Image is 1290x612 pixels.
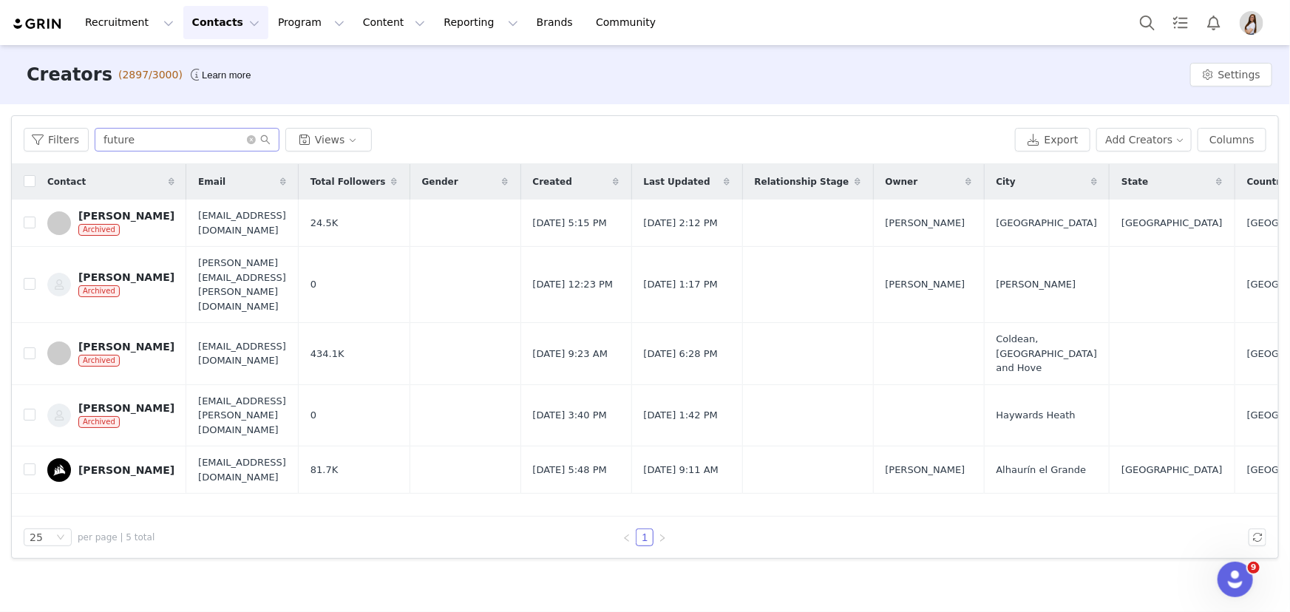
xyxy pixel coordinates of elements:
[644,463,719,477] span: [DATE] 9:11 AM
[247,135,256,144] i: icon: close-circle
[1231,11,1278,35] button: Profile
[47,273,71,296] img: placeholder-contacts.jpeg
[636,528,654,546] li: 1
[533,347,608,361] span: [DATE] 9:23 AM
[997,216,1098,231] span: [GEOGRAPHIC_DATA]
[30,529,43,545] div: 25
[1121,216,1223,231] span: [GEOGRAPHIC_DATA]
[198,208,286,237] span: [EMAIL_ADDRESS][DOMAIN_NAME]
[435,6,526,39] button: Reporting
[1190,63,1272,86] button: Settings
[56,533,65,543] i: icon: down
[755,175,849,188] span: Relationship Stage
[285,128,372,152] button: Views
[78,416,120,428] span: Archived
[47,404,71,427] img: 09eff48a-2db4-4a98-9538-fd38acd127c9--s.jpg
[997,463,1087,477] span: Alhaurín el Grande
[260,135,271,145] i: icon: search
[533,408,607,423] span: [DATE] 3:40 PM
[886,277,965,292] span: [PERSON_NAME]
[78,341,174,353] div: [PERSON_NAME]
[47,341,174,367] a: [PERSON_NAME]Archived
[95,128,279,152] input: Search...
[1096,128,1192,152] button: Add Creators
[997,175,1016,188] span: City
[1015,128,1090,152] button: Export
[78,210,174,222] div: [PERSON_NAME]
[644,347,718,361] span: [DATE] 6:28 PM
[1247,175,1287,188] span: Country
[422,175,458,188] span: Gender
[78,224,120,236] span: Archived
[1131,6,1164,39] button: Search
[636,529,653,545] a: 1
[47,458,174,482] a: [PERSON_NAME]
[199,68,254,83] div: Tooltip anchor
[618,528,636,546] li: Previous Page
[310,216,338,231] span: 24.5K
[1121,463,1223,477] span: [GEOGRAPHIC_DATA]
[622,534,631,543] i: icon: left
[533,175,572,188] span: Created
[587,6,671,39] a: Community
[78,355,120,367] span: Archived
[47,210,174,237] a: [PERSON_NAME]Archived
[47,458,71,482] img: 511e1a50-ef54-49f2-8ab5-b48decb53a60.jpg
[654,528,671,546] li: Next Page
[886,175,918,188] span: Owner
[78,531,155,544] span: per page | 5 total
[78,285,120,297] span: Archived
[198,394,286,438] span: [EMAIL_ADDRESS][PERSON_NAME][DOMAIN_NAME]
[198,256,286,313] span: [PERSON_NAME][EMAIL_ADDRESS][PERSON_NAME][DOMAIN_NAME]
[644,277,718,292] span: [DATE] 1:17 PM
[644,175,710,188] span: Last Updated
[997,277,1076,292] span: [PERSON_NAME]
[658,534,667,543] i: icon: right
[644,408,718,423] span: [DATE] 1:42 PM
[310,408,316,423] span: 0
[1240,11,1263,35] img: 7582a702-9f97-4d67-9b19-a4cb37983eda.png
[183,6,268,39] button: Contacts
[47,175,86,188] span: Contact
[269,6,353,39] button: Program
[47,402,174,429] a: [PERSON_NAME]Archived
[533,277,614,292] span: [DATE] 12:23 PM
[47,271,174,298] a: [PERSON_NAME]Archived
[78,464,174,476] div: [PERSON_NAME]
[1218,562,1253,597] iframe: Intercom live chat
[12,17,64,31] img: grin logo
[118,67,183,83] span: (2897/3000)
[1121,175,1148,188] span: State
[354,6,435,39] button: Content
[310,463,338,477] span: 81.7K
[78,271,174,283] div: [PERSON_NAME]
[76,6,183,39] button: Recruitment
[1248,562,1260,574] span: 9
[198,175,225,188] span: Email
[198,455,286,484] span: [EMAIL_ADDRESS][DOMAIN_NAME]
[78,402,174,414] div: [PERSON_NAME]
[24,128,89,152] button: Filters
[533,463,607,477] span: [DATE] 5:48 PM
[886,463,965,477] span: [PERSON_NAME]
[644,216,718,231] span: [DATE] 2:12 PM
[1198,128,1266,152] button: Columns
[1198,6,1230,39] button: Notifications
[27,61,112,88] h3: Creators
[310,175,386,188] span: Total Followers
[310,347,344,361] span: 434.1K
[533,216,607,231] span: [DATE] 5:15 PM
[198,339,286,368] span: [EMAIL_ADDRESS][DOMAIN_NAME]
[886,216,965,231] span: [PERSON_NAME]
[1164,6,1197,39] a: Tasks
[310,277,316,292] span: 0
[997,332,1098,375] span: Coldean, [GEOGRAPHIC_DATA] and Hove
[997,408,1076,423] span: Haywards Heath
[528,6,586,39] a: Brands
